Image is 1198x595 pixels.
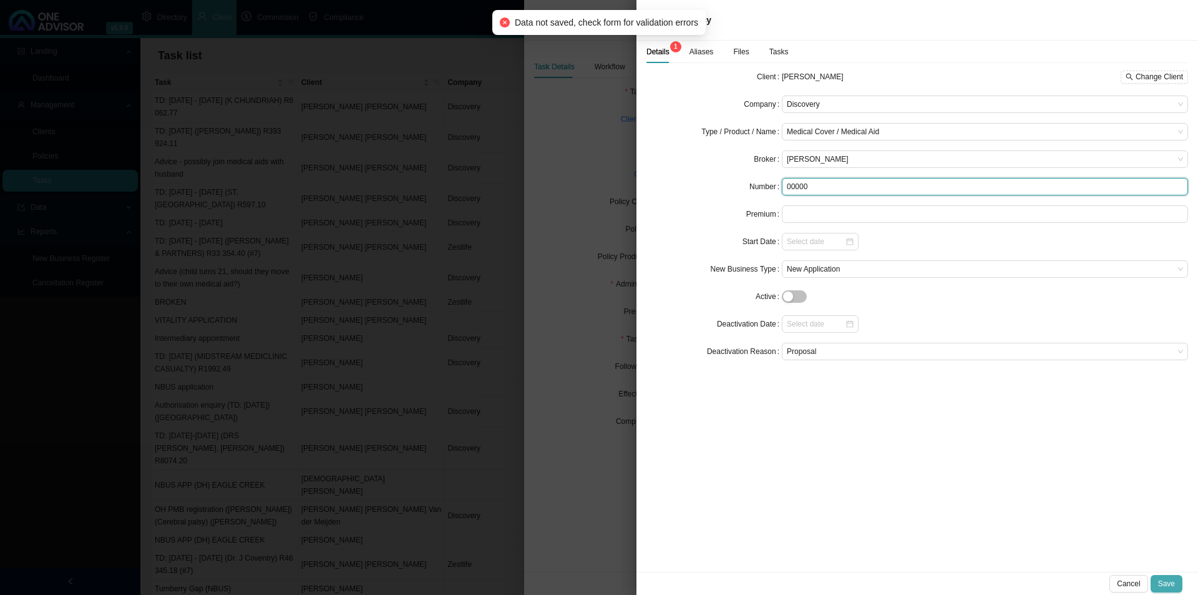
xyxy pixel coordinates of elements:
span: Discovery [787,96,1183,112]
span: Save [1158,578,1175,590]
span: Medical Cover / Medical Aid [787,124,1183,140]
span: Change Client [1136,71,1183,83]
label: Client [757,68,782,86]
span: New Application [787,261,1183,277]
span: [PERSON_NAME] [782,72,844,81]
input: Select date [787,235,845,248]
label: Premium [746,205,782,223]
span: Files [733,48,749,56]
span: 1 [674,43,678,50]
label: Broker [754,150,782,168]
span: Data not saved, check form for validation errors [515,16,698,29]
span: Proposal [787,343,1183,360]
label: Deactivation Reason [707,343,782,360]
span: Aliases [689,48,714,56]
sup: 1 [670,41,681,52]
label: Active [756,288,782,305]
span: close-circle [500,17,510,27]
label: Number [749,178,782,195]
input: Select date [787,318,845,330]
span: Cancel [1117,578,1140,590]
label: Company [744,96,782,113]
span: Tasks [769,48,789,56]
span: Details [646,48,670,56]
label: New Business Type [710,260,782,278]
label: Type / Product / Name [701,123,782,140]
span: Joanne Bormann [787,151,1183,167]
span: search [1126,73,1133,81]
button: Cancel [1109,575,1147,593]
button: Change Client [1121,71,1188,84]
label: Start Date [743,233,782,250]
button: Save [1151,575,1182,593]
span: New Policy [665,15,711,25]
label: Deactivation Date [717,315,782,333]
